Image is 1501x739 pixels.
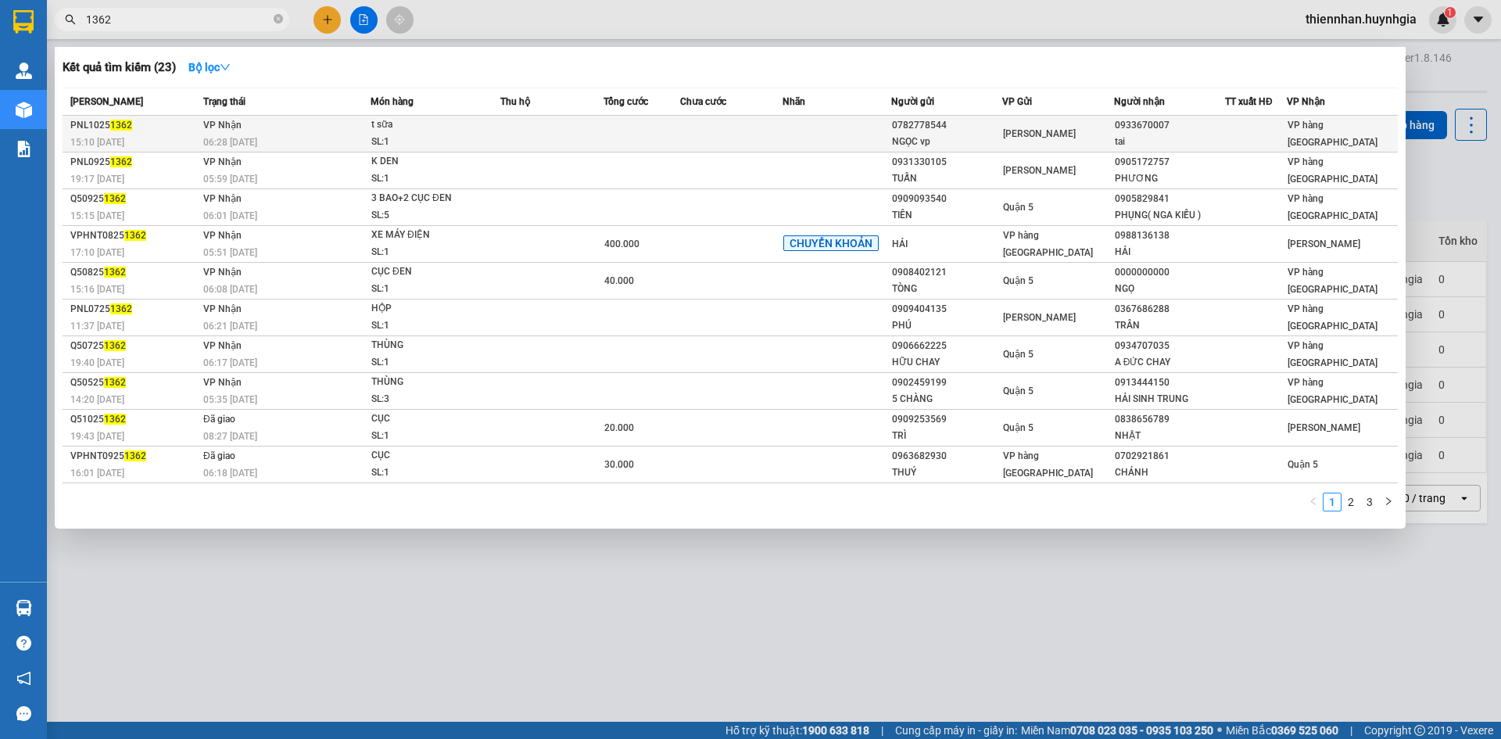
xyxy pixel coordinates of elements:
[203,321,257,332] span: 06:21 [DATE]
[371,428,489,445] div: SL: 1
[604,275,634,286] span: 40.000
[220,62,231,73] span: down
[188,61,231,74] strong: Bộ lọc
[1288,303,1377,332] span: VP hàng [GEOGRAPHIC_DATA]
[371,411,489,428] div: CỤC
[1288,267,1377,295] span: VP hàng [GEOGRAPHIC_DATA]
[1003,386,1034,396] span: Quận 5
[110,303,132,314] span: 1362
[892,264,1001,281] div: 0908402121
[892,154,1001,170] div: 0931330105
[110,120,132,131] span: 1362
[203,357,257,368] span: 06:17 [DATE]
[70,357,124,368] span: 19:40 [DATE]
[203,414,235,425] span: Đã giao
[892,191,1001,207] div: 0909093540
[1288,422,1360,433] span: [PERSON_NAME]
[891,96,934,107] span: Người gửi
[783,96,805,107] span: Nhãn
[371,170,489,188] div: SL: 1
[1003,165,1076,176] span: [PERSON_NAME]
[371,465,489,482] div: SL: 1
[70,321,124,332] span: 11:37 [DATE]
[16,102,32,118] img: warehouse-icon
[104,377,126,388] span: 1362
[1342,493,1360,511] li: 2
[1304,493,1323,511] li: Previous Page
[203,120,242,131] span: VP Nhận
[892,281,1001,297] div: TÒNG
[371,300,489,317] div: HỘP
[70,468,124,479] span: 16:01 [DATE]
[892,207,1001,224] div: TIÊN
[1115,244,1224,260] div: HẢI
[70,228,199,244] div: VPHNT0825
[892,236,1001,253] div: HẢI
[371,447,489,465] div: CỤC
[1324,493,1341,511] a: 1
[70,448,199,465] div: VPHNT0925
[70,394,124,405] span: 14:20 [DATE]
[1379,493,1398,511] button: right
[16,600,32,616] img: warehouse-icon
[70,96,143,107] span: [PERSON_NAME]
[70,174,124,185] span: 19:17 [DATE]
[1115,281,1224,297] div: NGỌ
[892,170,1001,187] div: TUẤN
[70,338,199,354] div: Q50725
[371,207,489,224] div: SL: 5
[1003,275,1034,286] span: Quận 5
[1115,154,1224,170] div: 0905172757
[1360,493,1379,511] li: 3
[70,210,124,221] span: 15:15 [DATE]
[203,174,257,185] span: 05:59 [DATE]
[1115,448,1224,465] div: 0702921861
[1225,96,1273,107] span: TT xuất HĐ
[203,96,245,107] span: Trạng thái
[892,134,1001,150] div: NGỌC vp
[70,264,199,281] div: Q50825
[892,391,1001,407] div: 5 CHÀNG
[70,431,124,442] span: 19:43 [DATE]
[371,227,489,244] div: XE MÁY ĐIỆN
[892,375,1001,391] div: 0902459199
[1115,264,1224,281] div: 0000000000
[892,317,1001,334] div: PHÚ
[1003,450,1093,479] span: VP hàng [GEOGRAPHIC_DATA]
[70,284,124,295] span: 15:16 [DATE]
[203,431,257,442] span: 08:27 [DATE]
[1114,96,1165,107] span: Người nhận
[70,117,199,134] div: PNL1025
[1309,497,1318,506] span: left
[1003,312,1076,323] span: [PERSON_NAME]
[371,153,489,170] div: K DEN
[1361,493,1378,511] a: 3
[1384,497,1393,506] span: right
[70,247,124,258] span: 17:10 [DATE]
[203,468,257,479] span: 06:18 [DATE]
[1003,202,1034,213] span: Quận 5
[1115,134,1224,150] div: tai
[70,411,199,428] div: Q51025
[371,117,489,134] div: t sữa
[203,210,257,221] span: 06:01 [DATE]
[892,411,1001,428] div: 0909253569
[371,134,489,151] div: SL: 1
[892,117,1001,134] div: 0782778544
[110,156,132,167] span: 1362
[124,450,146,461] span: 1362
[1115,228,1224,244] div: 0988136138
[1115,465,1224,481] div: CHÁNH
[1379,493,1398,511] li: Next Page
[371,317,489,335] div: SL: 1
[70,301,199,317] div: PNL0725
[371,391,489,408] div: SL: 3
[371,96,414,107] span: Món hàng
[16,636,31,651] span: question-circle
[124,230,146,241] span: 1362
[203,267,242,278] span: VP Nhận
[1287,96,1325,107] span: VP Nhận
[1115,117,1224,134] div: 0933670007
[500,96,530,107] span: Thu hộ
[1115,301,1224,317] div: 0367686288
